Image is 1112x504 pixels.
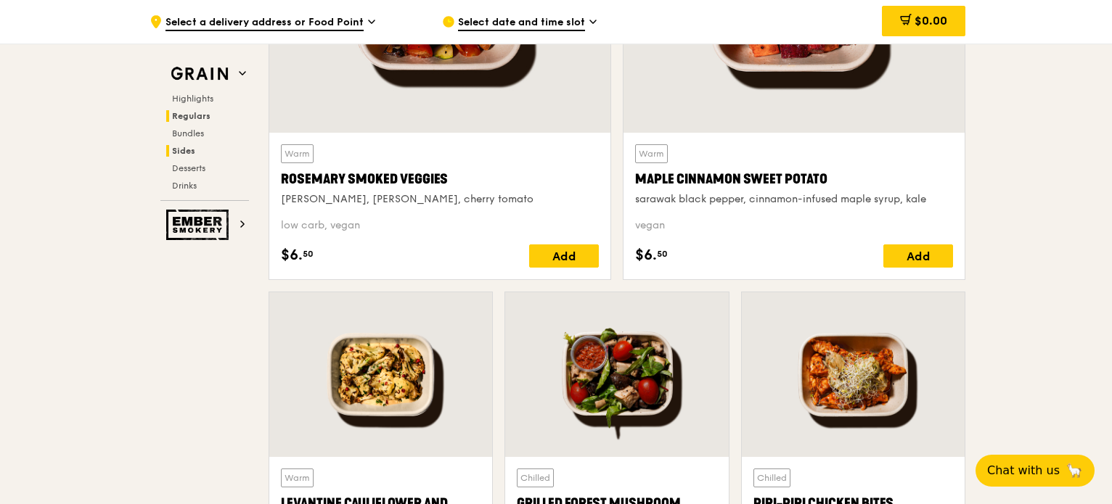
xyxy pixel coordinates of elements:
div: Maple Cinnamon Sweet Potato [635,169,953,189]
div: [PERSON_NAME], [PERSON_NAME], cherry tomato [281,192,599,207]
div: vegan [635,218,953,233]
div: Add [883,244,953,268]
div: Rosemary Smoked Veggies [281,169,599,189]
span: $6. [635,244,657,266]
div: Warm [635,144,668,163]
div: Warm [281,468,314,487]
span: Desserts [172,163,205,173]
div: Chilled [753,468,790,487]
span: Sides [172,146,195,156]
img: Grain web logo [166,61,233,87]
span: Select a delivery address or Food Point [165,15,364,31]
span: Regulars [172,111,210,121]
div: low carb, vegan [281,218,599,233]
span: $0.00 [915,14,947,28]
span: Bundles [172,128,204,139]
span: Chat with us [987,462,1060,479]
span: $6. [281,244,303,266]
span: Drinks [172,181,197,191]
img: Ember Smokery web logo [166,210,233,240]
div: Warm [281,144,314,163]
div: Chilled [517,468,554,487]
span: 🦙 [1066,462,1083,479]
div: sarawak black pepper, cinnamon-infused maple syrup, kale [635,192,953,207]
span: Highlights [172,94,213,104]
span: Select date and time slot [458,15,585,31]
div: Add [529,244,599,268]
span: 50 [303,248,314,260]
span: 50 [657,248,668,260]
button: Chat with us🦙 [976,455,1095,487]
